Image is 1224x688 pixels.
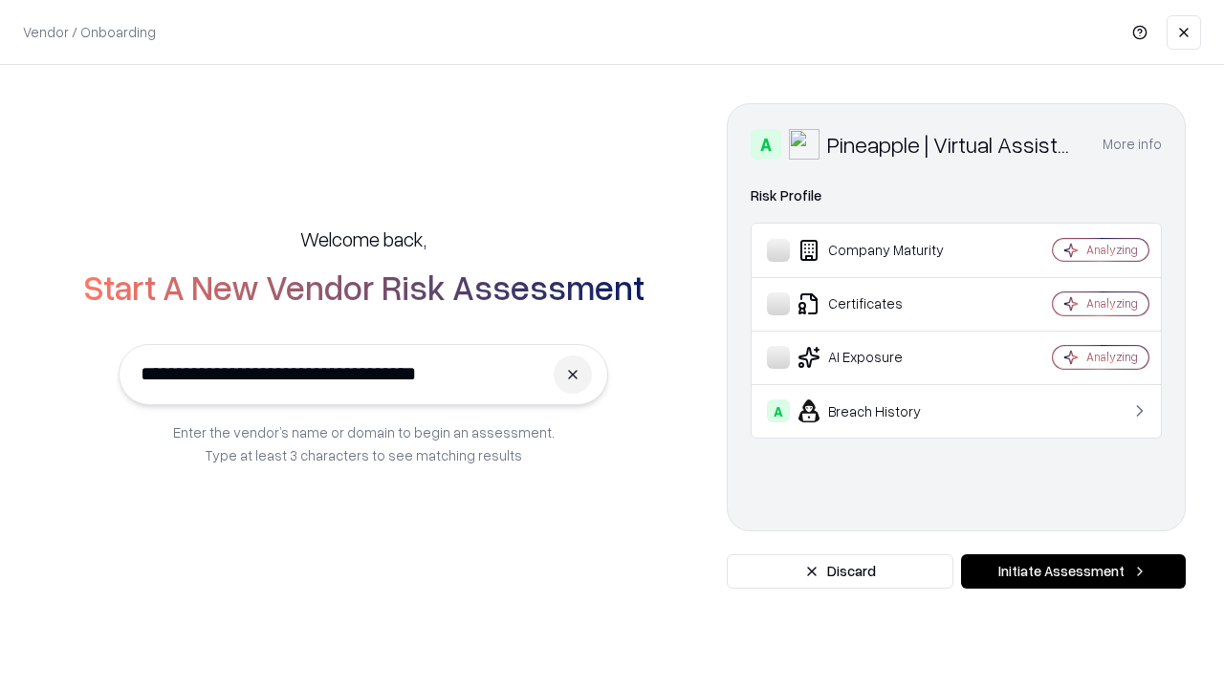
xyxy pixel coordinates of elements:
h2: Start A New Vendor Risk Assessment [83,268,645,306]
button: Discard [727,554,953,589]
div: Breach History [767,399,995,422]
p: Vendor / Onboarding [23,22,156,42]
div: AI Exposure [767,346,995,369]
div: Pineapple | Virtual Assistant Agency [827,129,1080,160]
img: Pineapple | Virtual Assistant Agency [789,129,820,160]
div: Analyzing [1086,349,1138,365]
button: More info [1103,127,1162,161]
div: Certificates [767,292,995,315]
p: Enter the vendor’s name or domain to begin an assessment. Type at least 3 characters to see match... [173,420,555,466]
h5: Welcome back, [300,226,426,252]
div: A [751,129,781,160]
div: A [767,399,790,422]
div: Risk Profile [751,184,1162,207]
button: Initiate Assessment [961,554,1186,589]
div: Analyzing [1086,242,1138,258]
div: Company Maturity [767,239,995,262]
div: Analyzing [1086,295,1138,312]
